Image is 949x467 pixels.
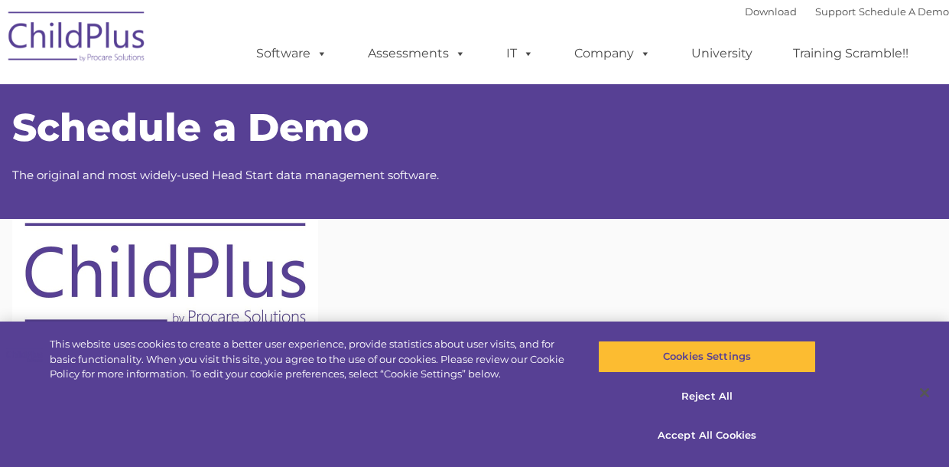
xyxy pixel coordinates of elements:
span: State [308,328,331,340]
a: University [676,38,768,69]
button: Reject All [598,380,816,413]
span: The original and most widely-used Head Start data management software. [12,168,439,182]
div: This website uses cookies to create a better user experience, provide statistics about user visit... [50,337,570,382]
span: Website URL [463,203,521,214]
span: Job title [616,454,651,465]
span: Phone number [308,454,373,465]
span: Schedule a Demo [12,104,369,151]
font: | [745,5,949,18]
span: Zip Code [616,328,657,340]
button: Close [908,376,941,410]
span: Last name [463,391,509,403]
a: Download [745,5,797,18]
img: ChildPlus by Procare Solutions [1,1,154,77]
a: Software [241,38,343,69]
a: Assessments [353,38,481,69]
a: IT [491,38,549,69]
a: Schedule A Demo [859,5,949,18]
a: Training Scramble!! [778,38,924,69]
button: Cookies Settings [598,341,816,373]
a: Company [559,38,666,69]
button: Accept All Cookies [598,420,816,452]
a: Support [815,5,856,18]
